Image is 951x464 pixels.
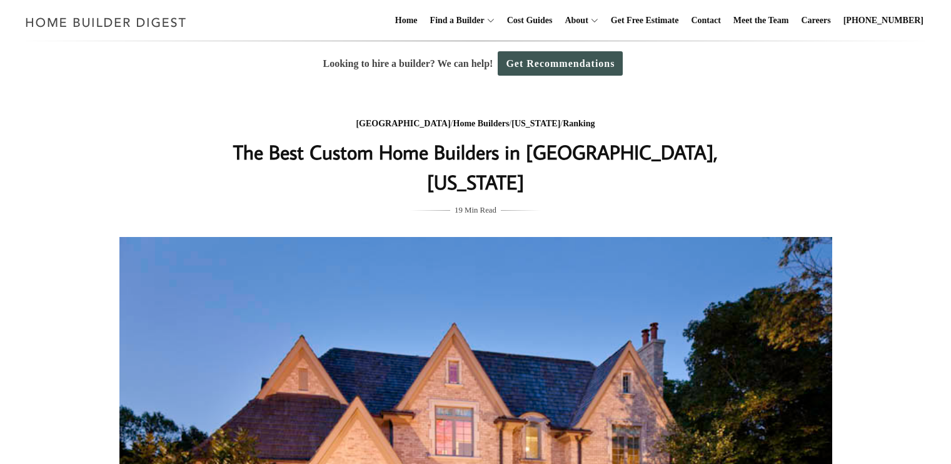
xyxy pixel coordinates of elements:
a: Contact [686,1,725,41]
a: Meet the Team [728,1,794,41]
a: Home Builders [453,119,510,128]
a: Get Free Estimate [606,1,684,41]
a: [GEOGRAPHIC_DATA] [356,119,450,128]
a: Ranking [563,119,595,128]
a: Careers [797,1,836,41]
a: Find a Builder [425,1,485,41]
img: Home Builder Digest [20,10,192,34]
a: [US_STATE] [511,119,560,128]
div: / / / [226,116,725,132]
a: [PHONE_NUMBER] [838,1,928,41]
h1: The Best Custom Home Builders in [GEOGRAPHIC_DATA], [US_STATE] [226,137,725,197]
a: About [560,1,588,41]
a: Get Recommendations [498,51,623,76]
span: 19 Min Read [455,203,496,217]
a: Home [390,1,423,41]
a: Cost Guides [502,1,558,41]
